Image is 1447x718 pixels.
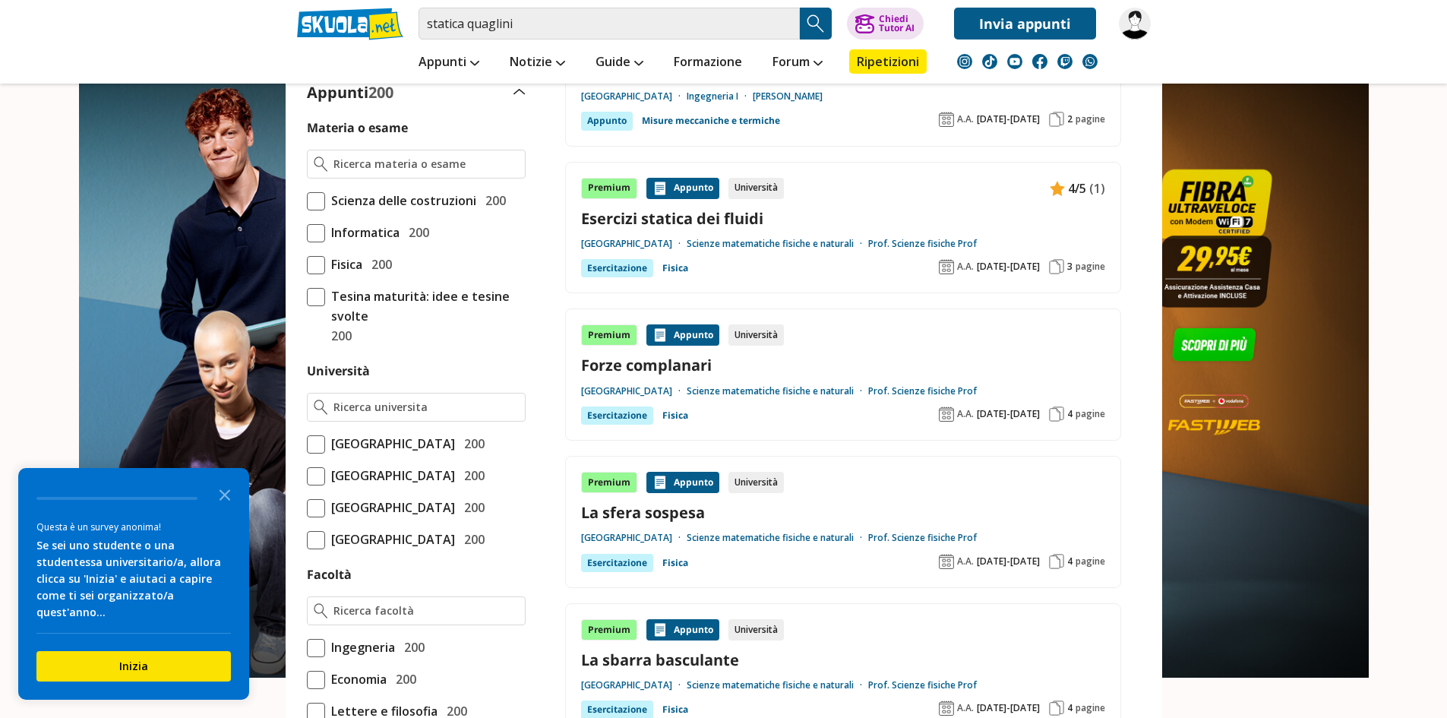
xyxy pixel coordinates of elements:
span: 4/5 [1068,179,1086,198]
img: Appunti contenuto [652,475,668,490]
div: Premium [581,324,637,346]
span: A.A. [957,702,974,714]
img: twitch [1057,54,1073,69]
a: Guide [592,49,647,77]
span: [GEOGRAPHIC_DATA] [325,530,455,549]
input: Cerca appunti, riassunti o versioni [419,8,800,40]
a: [GEOGRAPHIC_DATA] [581,385,687,397]
img: facebook [1032,54,1047,69]
a: [GEOGRAPHIC_DATA] [581,679,687,691]
span: pagine [1076,408,1105,420]
span: 200 [458,498,485,517]
img: Anno accademico [939,406,954,422]
a: Prof. Scienze fisiche Prof [868,532,977,544]
img: Cerca appunti, riassunti o versioni [804,12,827,35]
a: Prof. Scienze fisiche Prof [868,679,977,691]
span: [GEOGRAPHIC_DATA] [325,466,455,486]
span: pagine [1076,261,1105,273]
a: Scienze matematiche fisiche e naturali [687,679,868,691]
span: 200 [365,255,392,274]
span: 200 [325,326,352,346]
img: Pagine [1049,259,1064,274]
span: 200 [403,223,429,242]
div: Premium [581,178,637,199]
a: Ripetizioni [849,49,927,74]
span: pagine [1076,555,1105,568]
span: A.A. [957,408,974,420]
span: [GEOGRAPHIC_DATA] [325,434,455,454]
a: Scienze matematiche fisiche e naturali [687,238,868,250]
span: 200 [458,434,485,454]
img: Ricerca universita [314,400,328,415]
label: Materia o esame [307,119,408,136]
a: Fisica [662,259,688,277]
span: 4 [1067,702,1073,714]
a: [PERSON_NAME] [753,90,823,103]
div: Premium [581,472,637,493]
div: Esercitazione [581,259,653,277]
input: Ricerca universita [333,400,518,415]
div: Appunto [646,178,719,199]
span: [DATE]-[DATE] [977,702,1040,714]
span: [DATE]-[DATE] [977,555,1040,568]
img: youtube [1007,54,1022,69]
img: Pagine [1049,112,1064,127]
label: Università [307,362,370,379]
img: Appunti contenuto [652,622,668,637]
a: [GEOGRAPHIC_DATA] [581,90,687,103]
button: Close the survey [210,479,240,509]
div: Università [728,472,784,493]
a: Prof. Scienze fisiche Prof [868,385,977,397]
span: Ingegneria [325,637,395,657]
a: Forum [769,49,826,77]
span: 200 [479,191,506,210]
span: Informatica [325,223,400,242]
div: Appunto [581,112,633,130]
span: [DATE]-[DATE] [977,408,1040,420]
a: Invia appunti [954,8,1096,40]
span: 3 [1067,261,1073,273]
span: A.A. [957,113,974,125]
span: pagine [1076,113,1105,125]
a: Prof. Scienze fisiche Prof [868,238,977,250]
a: La sbarra basculante [581,650,1105,670]
span: Fisica [325,255,362,274]
span: 200 [458,466,485,486]
a: Ingegneria I [687,90,753,103]
div: Premium [581,619,637,641]
span: [DATE]-[DATE] [977,261,1040,273]
img: Appunti contenuto [652,181,668,196]
label: Facoltà [307,566,352,583]
span: A.A. [957,555,974,568]
button: Search Button [800,8,832,40]
a: Forze complanari [581,355,1105,375]
img: Appunti contenuto [1050,181,1065,196]
span: 4 [1067,555,1073,568]
span: 200 [458,530,485,549]
img: Pagine [1049,701,1064,716]
img: tiktok [982,54,997,69]
a: Scienze matematiche fisiche e naturali [687,532,868,544]
div: Appunto [646,324,719,346]
div: Esercitazione [581,406,653,425]
a: Appunti [415,49,483,77]
span: 200 [390,669,416,689]
span: 200 [368,82,393,103]
div: Appunto [646,619,719,641]
a: Formazione [670,49,746,77]
a: Notizie [506,49,569,77]
div: Survey [18,468,249,700]
span: Economia [325,669,387,689]
a: [GEOGRAPHIC_DATA] [581,238,687,250]
img: Anno accademico [939,112,954,127]
a: [GEOGRAPHIC_DATA] [581,532,687,544]
a: Fisica [662,554,688,572]
div: Questa è un survey anonima! [36,520,231,534]
img: WhatsApp [1082,54,1098,69]
span: Scienza delle costruzioni [325,191,476,210]
button: ChiediTutor AI [847,8,924,40]
div: Università [728,324,784,346]
img: Anno accademico [939,701,954,716]
span: [DATE]-[DATE] [977,113,1040,125]
span: [GEOGRAPHIC_DATA] [325,498,455,517]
